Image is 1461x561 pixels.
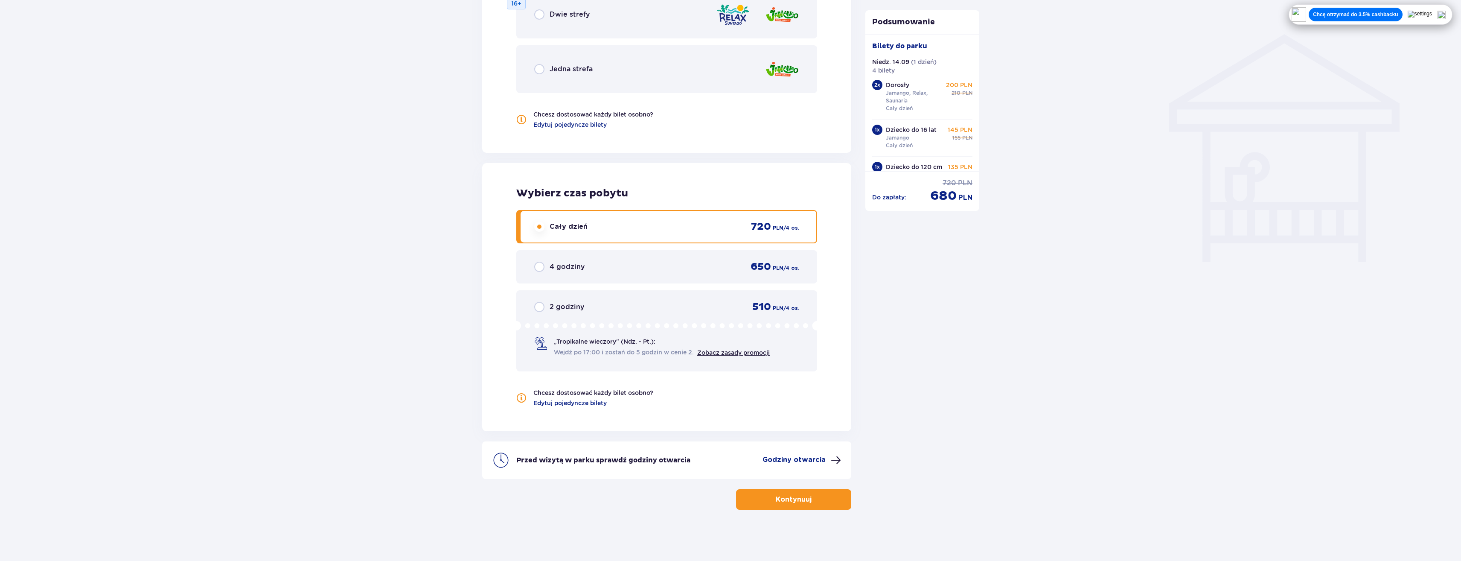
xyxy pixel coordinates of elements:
div: 1 x [872,125,882,135]
p: ( 1 dzień ) [911,58,937,66]
img: clock icon [492,452,509,469]
p: 135 PLN [948,163,972,171]
p: 680 [930,188,957,204]
a: Edytuj pojedyncze bilety [533,399,607,407]
p: 720 [943,178,956,188]
a: Zobacz zasady promocji [697,349,770,356]
p: Bilety do parku [872,41,927,51]
p: Cały dzień [886,142,913,149]
button: Kontynuuj [736,489,851,510]
p: 2 godziny [550,302,584,312]
p: 4 bilety [872,66,895,75]
p: Dorosły [886,81,909,89]
p: PLN [773,264,783,272]
p: Cały dzień [550,222,588,231]
p: Jedna strefa [550,64,593,74]
p: Dziecko do 120 cm [886,163,942,171]
img: zone logo [765,57,799,82]
a: Edytuj pojedyncze bilety [533,120,607,129]
p: Kontynuuj [776,495,812,504]
p: Dwie strefy [550,10,590,19]
p: Chcesz dostosować każdy bilet osobno? [533,389,653,397]
p: Jamango [886,134,909,142]
p: PLN [962,134,972,142]
p: / 4 os. [783,304,799,312]
p: Do zapłaty : [872,193,906,202]
p: Chcesz dostosować każdy bilet osobno? [533,110,653,119]
p: Cały dzień [886,105,913,112]
p: PLN [773,224,783,232]
span: Wejdź po 17:00 i zostań do 5 godzin w cenie 2. [554,348,694,356]
p: / 4 os. [783,224,799,232]
p: 510 [752,301,771,313]
p: 720 [751,220,771,233]
p: Dziecko do 16 lat [886,126,937,134]
p: Jamango, Relax, Saunaria [886,89,945,105]
p: 145 PLN [948,126,972,134]
div: 2 x [872,80,882,90]
p: Podsumowanie [865,17,980,27]
p: 155 [952,134,960,142]
p: PLN [773,304,783,312]
img: zone logo [716,3,750,27]
p: PLN [962,89,972,97]
p: Niedz. 14.09 [872,58,909,66]
p: Wybierz czas pobytu [516,187,817,200]
p: PLN [958,193,972,202]
p: 650 [751,260,771,273]
p: / 4 os. [783,264,799,272]
p: PLN [958,178,972,188]
div: 1 x [872,162,882,172]
p: Godziny otwarcia [763,455,826,465]
p: „Tropikalne wieczory" (Ndz. - Pt.): [554,337,655,346]
img: zone logo [765,3,799,27]
p: 210 [952,89,960,97]
p: 200 PLN [946,81,972,89]
p: Przed wizytą w parku sprawdź godziny otwarcia [516,456,690,465]
button: Godziny otwarcia [763,455,841,465]
p: 4 godziny [550,262,585,272]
